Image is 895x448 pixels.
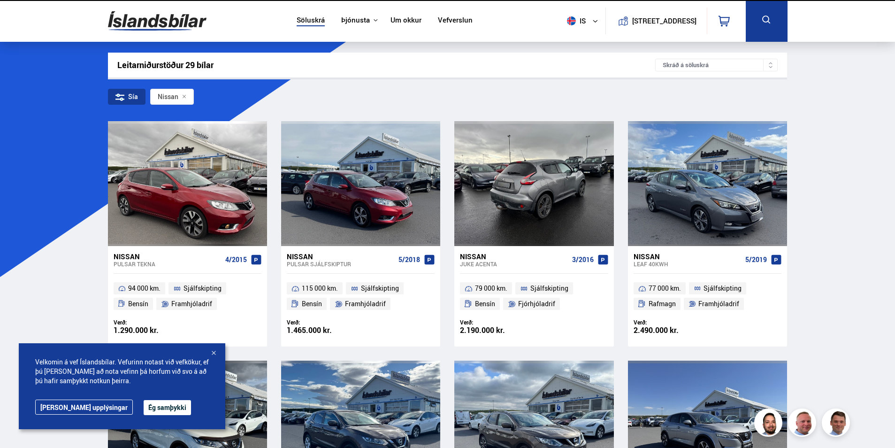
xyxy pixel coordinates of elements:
[108,6,207,36] img: G0Ugv5HjCgRt.svg
[171,298,212,309] span: Framhjóladrif
[460,252,568,261] div: Nissan
[634,252,742,261] div: Nissan
[649,298,676,309] span: Rafmagn
[345,298,386,309] span: Framhjóladrif
[460,261,568,267] div: Juke ACENTA
[518,298,555,309] span: Fjórhjóladrif
[398,256,420,263] span: 5/2018
[530,283,568,294] span: Sjálfskipting
[144,400,191,415] button: Ég samþykki
[390,16,421,26] a: Um okkur
[35,357,209,386] span: Velkomin á vef Íslandsbílar. Vefurinn notast við vefkökur, ef þú [PERSON_NAME] að nota vefinn þá ...
[281,246,440,347] a: Nissan Pulsar SJÁLFSKIPTUR 5/2018 115 000 km. Sjálfskipting Bensín Framhjóladrif Verð: 1.465.000 kr.
[572,256,594,263] span: 3/2016
[475,298,495,309] span: Bensín
[563,7,605,35] button: is
[563,16,587,25] span: is
[114,319,188,326] div: Verð:
[628,246,787,347] a: Nissan Leaf 40KWH 5/2019 77 000 km. Sjálfskipting Rafmagn Framhjóladrif Verð: 2.490.000 kr.
[649,283,681,294] span: 77 000 km.
[460,319,534,326] div: Verð:
[35,400,133,415] a: [PERSON_NAME] upplýsingar
[460,326,534,334] div: 2.190.000 kr.
[184,283,222,294] span: Sjálfskipting
[567,16,576,25] img: svg+xml;base64,PHN2ZyB4bWxucz0iaHR0cDovL3d3dy53My5vcmcvMjAwMC9zdmciIHdpZHRoPSI1MTIiIGhlaWdodD0iNT...
[655,59,778,71] div: Skráð á söluskrá
[114,252,222,261] div: Nissan
[158,93,178,100] span: Nissan
[634,261,742,267] div: Leaf 40KWH
[634,319,708,326] div: Verð:
[438,16,473,26] a: Vefverslun
[302,283,338,294] span: 115 000 km.
[287,252,395,261] div: Nissan
[475,283,507,294] span: 79 000 km.
[287,326,361,334] div: 1.465.000 kr.
[634,326,708,334] div: 2.490.000 kr.
[302,298,322,309] span: Bensín
[114,261,222,267] div: Pulsar TEKNA
[287,319,361,326] div: Verð:
[611,8,702,34] a: [STREET_ADDRESS]
[789,410,818,438] img: siFngHWaQ9KaOqBr.png
[454,246,613,347] a: Nissan Juke ACENTA 3/2016 79 000 km. Sjálfskipting Bensín Fjórhjóladrif Verð: 2.190.000 kr.
[698,298,739,309] span: Framhjóladrif
[108,89,145,105] div: Sía
[704,283,742,294] span: Sjálfskipting
[114,326,188,334] div: 1.290.000 kr.
[756,410,784,438] img: nhp88E3Fdnt1Opn2.png
[745,256,767,263] span: 5/2019
[287,261,395,267] div: Pulsar SJÁLFSKIPTUR
[341,16,370,25] button: Þjónusta
[823,410,851,438] img: FbJEzSuNWCJXmdc-.webp
[128,298,148,309] span: Bensín
[225,256,247,263] span: 4/2015
[108,246,267,347] a: Nissan Pulsar TEKNA 4/2015 94 000 km. Sjálfskipting Bensín Framhjóladrif Verð: 1.290.000 kr.
[297,16,325,26] a: Söluskrá
[128,283,161,294] span: 94 000 km.
[636,17,693,25] button: [STREET_ADDRESS]
[361,283,399,294] span: Sjálfskipting
[117,60,656,70] div: Leitarniðurstöður 29 bílar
